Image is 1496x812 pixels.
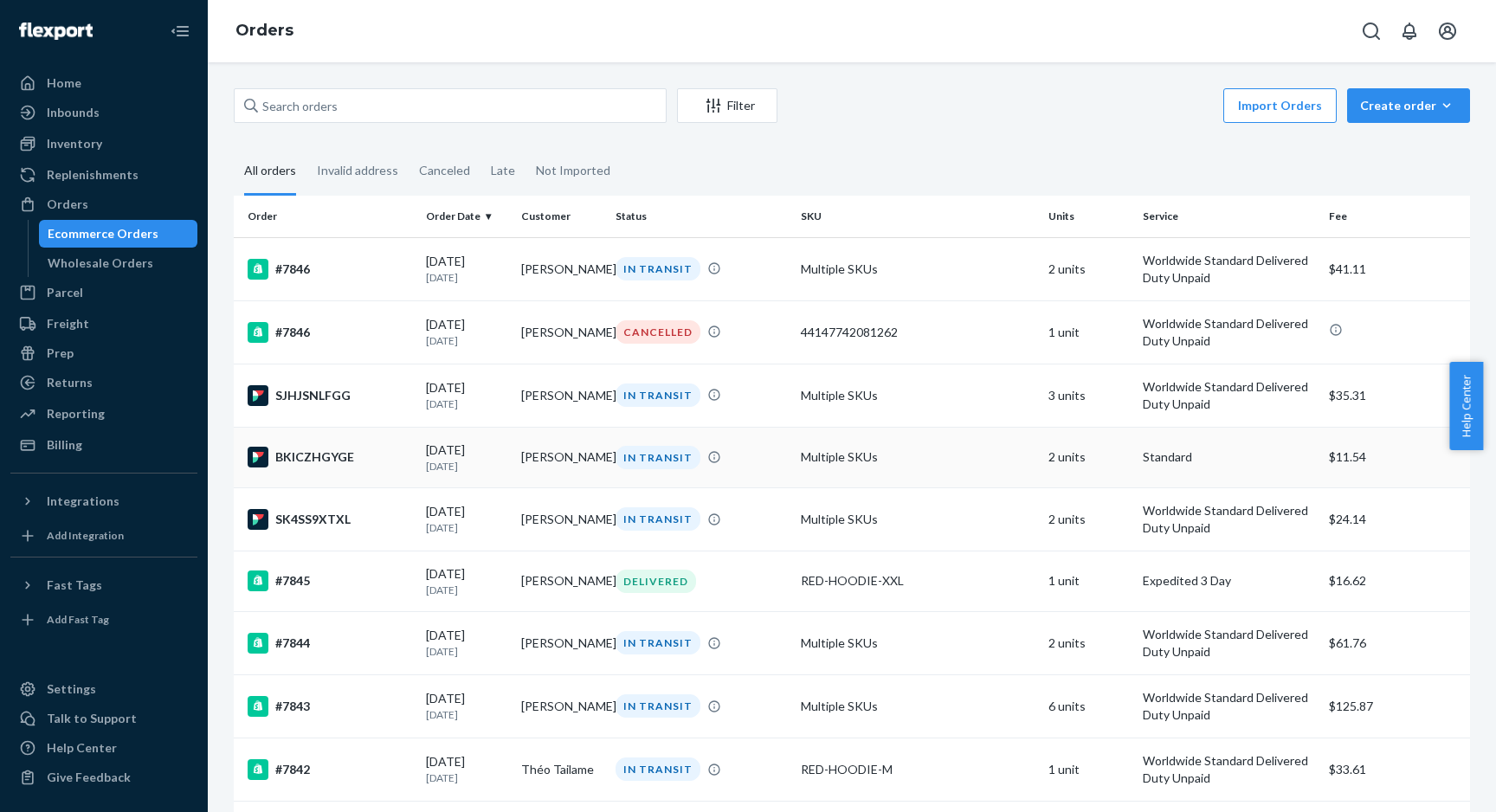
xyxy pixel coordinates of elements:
p: [DATE] [426,644,506,659]
p: [DATE] [426,333,506,348]
button: Give Feedback [10,764,197,791]
ol: breadcrumbs [222,6,307,56]
div: Not Imported [536,148,610,193]
div: Create order [1360,97,1457,114]
p: Worldwide Standard Delivered Duty Unpaid [1143,626,1314,661]
div: #7845 [248,570,412,591]
a: Add Fast Tag [10,606,197,634]
p: [DATE] [426,396,506,411]
div: #7842 [248,759,412,780]
div: SJHJSNLFGG [248,385,412,406]
div: Late [491,148,515,193]
div: Filter [678,97,777,114]
td: [PERSON_NAME] [514,427,609,487]
p: [DATE] [426,270,506,285]
div: Prep [47,345,74,362]
p: [DATE] [426,583,506,597]
div: Canceled [419,148,470,193]
div: Settings [47,680,96,698]
a: Inbounds [10,99,197,126]
p: [DATE] [426,459,506,474]
td: $35.31 [1322,364,1470,427]
div: BKICZHGYGE [248,447,412,467]
div: IN TRANSIT [616,446,700,469]
td: Multiple SKUs [794,674,1041,738]
button: Help Center [1449,362,1483,450]
div: [DATE] [426,253,506,285]
td: $24.14 [1322,487,1470,551]
a: Wholesale Orders [39,249,198,277]
a: Inventory [10,130,197,158]
p: [DATE] [426,520,506,535]
input: Search orders [234,88,667,123]
td: $61.76 [1322,611,1470,674]
button: Open notifications [1392,14,1427,48]
div: IN TRANSIT [616,631,700,654]
td: Multiple SKUs [794,611,1041,674]
td: $16.62 [1322,551,1470,611]
a: Parcel [10,279,197,306]
a: Ecommerce Orders [39,220,198,248]
th: Order [234,196,419,237]
div: Reporting [47,405,105,422]
button: Close Navigation [163,14,197,48]
div: Returns [47,374,93,391]
div: DELIVERED [616,570,696,593]
div: Billing [47,436,82,454]
a: Reporting [10,400,197,428]
p: [DATE] [426,770,506,785]
button: Open account menu [1430,14,1465,48]
td: 1 unit [1041,738,1137,801]
img: Flexport logo [19,23,93,40]
a: Freight [10,310,197,338]
div: Orders [47,196,88,213]
th: Units [1041,196,1137,237]
td: [PERSON_NAME] [514,237,609,300]
a: Home [10,69,197,97]
div: Add Fast Tag [47,612,109,627]
td: [PERSON_NAME] [514,300,609,364]
td: 1 unit [1041,300,1137,364]
a: Orders [235,21,293,40]
div: [DATE] [426,316,506,348]
div: Freight [47,315,89,332]
a: Returns [10,369,197,396]
div: All orders [244,148,296,196]
td: 1 unit [1041,551,1137,611]
div: [DATE] [426,379,506,411]
button: Integrations [10,487,197,515]
div: #7844 [248,633,412,654]
th: Fee [1322,196,1470,237]
div: Inbounds [47,104,100,121]
div: 44147742081262 [801,324,1035,341]
p: Worldwide Standard Delivered Duty Unpaid [1143,752,1314,787]
a: Help Center [10,734,197,762]
div: Home [47,74,81,92]
td: [PERSON_NAME] [514,611,609,674]
button: Import Orders [1223,88,1337,123]
a: Replenishments [10,161,197,189]
td: Multiple SKUs [794,237,1041,300]
div: IN TRANSIT [616,507,700,531]
a: Orders [10,190,197,218]
p: Expedited 3 Day [1143,572,1314,590]
button: Create order [1347,88,1470,123]
div: [DATE] [426,503,506,535]
div: Talk to Support [47,710,137,727]
div: Ecommerce Orders [48,225,158,242]
div: [DATE] [426,565,506,597]
button: Filter [677,88,777,123]
div: #7846 [248,322,412,343]
td: 6 units [1041,674,1137,738]
div: Add Integration [47,528,124,543]
div: IN TRANSIT [616,757,700,781]
td: 2 units [1041,611,1137,674]
div: SK4SS9XTXL [248,509,412,530]
td: $125.87 [1322,674,1470,738]
td: Multiple SKUs [794,427,1041,487]
td: $41.11 [1322,237,1470,300]
button: Open Search Box [1354,14,1389,48]
a: Add Integration [10,522,197,550]
p: Worldwide Standard Delivered Duty Unpaid [1143,378,1314,413]
p: Worldwide Standard Delivered Duty Unpaid [1143,252,1314,287]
